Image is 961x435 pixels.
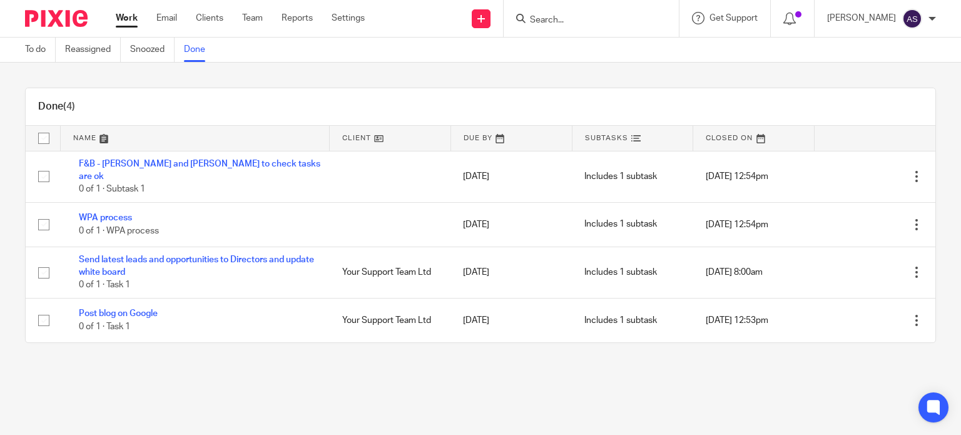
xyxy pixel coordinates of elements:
[827,12,896,24] p: [PERSON_NAME]
[184,38,215,62] a: Done
[693,298,815,342] td: [DATE] 12:53pm
[63,101,75,111] span: (4)
[450,202,572,247] td: [DATE]
[25,10,88,27] img: Pixie
[79,213,132,222] a: WPA process
[584,220,657,229] span: Includes 1 subtask
[584,316,657,325] span: Includes 1 subtask
[330,298,451,342] td: Your Support Team Ltd
[584,172,657,181] span: Includes 1 subtask
[116,12,138,24] a: Work
[330,247,451,298] td: Your Support Team Ltd
[450,247,572,298] td: [DATE]
[693,202,815,247] td: [DATE] 12:54pm
[693,247,815,298] td: [DATE] 8:00am
[79,185,145,193] span: 0 of 1 · Subtask 1
[450,298,572,342] td: [DATE]
[65,38,121,62] a: Reassigned
[282,12,313,24] a: Reports
[450,151,572,202] td: [DATE]
[709,14,758,23] span: Get Support
[156,12,177,24] a: Email
[79,322,130,331] span: 0 of 1 · Task 1
[529,15,641,26] input: Search
[79,255,314,277] a: Send latest leads and opportunities to Directors and update white board
[38,100,75,113] h1: Done
[79,281,130,290] span: 0 of 1 · Task 1
[585,135,628,141] span: Subtasks
[693,151,815,202] td: [DATE] 12:54pm
[584,268,657,277] span: Includes 1 subtask
[130,38,175,62] a: Snoozed
[79,160,320,181] a: F&B - [PERSON_NAME] and [PERSON_NAME] to check tasks are ok
[25,38,56,62] a: To do
[79,227,159,235] span: 0 of 1 · WPA process
[242,12,263,24] a: Team
[902,9,922,29] img: svg%3E
[332,12,365,24] a: Settings
[196,12,223,24] a: Clients
[79,309,158,318] a: Post blog on Google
